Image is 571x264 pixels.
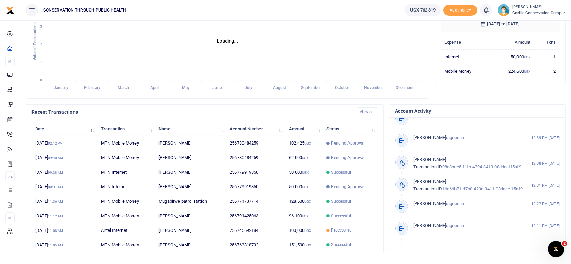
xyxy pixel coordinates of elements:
[226,165,285,180] td: 256779919850
[413,164,442,169] span: Transaction ID
[357,107,378,116] a: View all
[531,161,560,167] small: 12:38 PM [DATE]
[548,241,564,257] iframe: Intercom live chat
[285,165,323,180] td: 50,000
[155,151,226,165] td: [PERSON_NAME]
[413,135,446,140] span: [PERSON_NAME]
[182,86,190,90] tspan: May
[48,156,63,160] small: 09:40 AM
[302,156,309,160] small: UGX
[97,223,155,238] td: Airtel Internet
[226,194,285,209] td: 256774737714
[364,86,383,90] tspan: November
[97,165,155,180] td: MTN Internet
[48,171,63,174] small: 09:38 AM
[443,5,477,16] span: Add money
[524,55,530,59] small: UGX
[226,223,285,238] td: 256745692184
[84,86,100,90] tspan: February
[441,49,491,64] td: Internet
[155,194,226,209] td: Mugabirwe patrol station
[413,134,523,141] p: signed-in
[413,178,523,193] p: 16e66b71-d7b0-429d-3411-08ddeeff5af9
[118,86,129,90] tspan: March
[31,194,97,209] td: [DATE]
[512,4,566,10] small: [PERSON_NAME]
[155,122,226,136] th: Name: activate to sort column ascending
[531,183,560,189] small: 12:31 PM [DATE]
[413,222,523,229] p: signed-in
[531,223,560,229] small: 12:11 PM [DATE]
[413,156,523,171] p: 98e8bee5-f1fb-4394-3413-08ddeeff5af9
[33,10,37,61] text: Value of Transactions (UGX )
[534,35,560,49] th: Txns
[413,186,442,191] span: Transaction ID
[226,151,285,165] td: 256780484259
[31,151,97,165] td: [DATE]
[441,35,491,49] th: Expense
[48,185,63,189] small: 09:31 AM
[395,107,560,115] h4: Account Activity
[498,4,510,16] img: profile-user
[491,49,534,64] td: 50,000
[226,136,285,151] td: 256780484259
[40,42,42,47] tspan: 2
[534,49,560,64] td: 1
[48,229,63,233] small: 11:08 AM
[304,243,311,247] small: UGX
[6,7,14,13] a: logo-small logo-large logo-large
[245,86,252,90] tspan: July
[512,10,566,16] span: Gorilla Conservation Camp
[410,7,436,14] span: UGX 762,319
[402,4,443,16] li: Wallet ballance
[285,194,323,209] td: 128,500
[48,200,63,203] small: 11:36 AM
[562,241,567,246] span: 2
[531,135,560,141] small: 12:39 PM [DATE]
[396,86,414,90] tspan: December
[31,238,97,252] td: [DATE]
[304,229,311,233] small: UGX
[443,7,477,12] a: Add money
[31,122,97,136] th: Date: activate to sort column descending
[331,169,351,175] span: Successful
[155,165,226,180] td: [PERSON_NAME]
[531,201,560,207] small: 12:27 PM [DATE]
[40,78,42,82] tspan: 0
[97,122,155,136] th: Transaction: activate to sort column ascending
[31,209,97,223] td: [DATE]
[331,140,365,146] span: Pending Approval
[441,16,560,32] h6: [DATE] to [DATE]
[285,223,323,238] td: 100,000
[443,5,477,16] li: Toup your wallet
[31,180,97,194] td: [DATE]
[54,86,68,90] tspan: January
[97,194,155,209] td: MTN Mobile Money
[534,64,560,78] td: 2
[217,38,238,44] text: Loading...
[441,64,491,78] td: Mobile Money
[413,179,446,184] span: [PERSON_NAME]
[273,86,287,90] tspan: August
[413,200,523,207] p: signed-in
[302,171,309,174] small: UGX
[524,70,530,73] small: UGX
[331,227,352,233] span: Processing
[226,209,285,223] td: 256791425063
[491,64,534,78] td: 224,600
[302,185,309,189] small: UGX
[97,180,155,194] td: MTN Internet
[331,184,365,190] span: Pending Approval
[285,151,323,165] td: 62,000
[31,136,97,151] td: [DATE]
[5,212,15,223] li: M
[155,223,226,238] td: [PERSON_NAME]
[405,4,441,16] a: UGX 762,319
[155,180,226,194] td: [PERSON_NAME]
[331,198,351,204] span: Successful
[413,157,446,162] span: [PERSON_NAME]
[48,214,63,218] small: 11:12 AM
[226,180,285,194] td: 256779919850
[285,122,323,136] th: Amount: activate to sort column ascending
[301,86,321,90] tspan: September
